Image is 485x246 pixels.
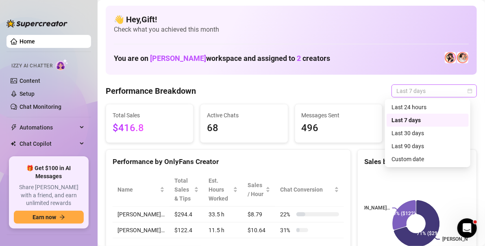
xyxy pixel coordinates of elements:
div: Est. Hours Worked [209,176,231,203]
td: [PERSON_NAME]… [113,207,170,222]
td: $294.4 [170,207,204,222]
div: Last 30 days [391,129,464,138]
span: 🎁 Get $100 in AI Messages [14,164,84,180]
span: Automations [20,121,77,134]
img: Holly [445,52,456,63]
span: Chat Copilot [20,137,77,150]
div: Last 90 days [387,140,469,153]
span: 31 % [280,226,293,235]
span: Sales / Hour [248,181,264,199]
iframe: Intercom live chat [457,218,477,238]
td: $122.4 [170,222,204,238]
a: Content [20,78,40,84]
span: Share [PERSON_NAME] with a friend, and earn unlimited rewards [14,183,84,207]
img: logo-BBDzfeDw.svg [7,19,67,28]
span: arrow-right [59,214,65,220]
span: Chat Conversion [280,185,333,194]
th: Name [113,173,170,207]
img: AI Chatter [56,59,68,71]
a: Setup [20,91,35,97]
div: Last 24 hours [387,101,469,114]
span: Messages Sent [302,111,376,120]
td: [PERSON_NAME]… [113,222,170,238]
span: 496 [302,121,376,136]
span: Total Sales & Tips [174,176,192,203]
text: [PERSON_NAME]… [442,237,483,242]
h4: Performance Breakdown [106,85,196,97]
th: Sales / Hour [243,173,276,207]
span: Check what you achieved this month [114,25,469,34]
span: calendar [468,88,472,93]
div: Custom date [387,153,469,166]
button: Earn nowarrow-right [14,211,84,224]
a: Home [20,38,35,45]
span: 68 [207,121,281,136]
td: $10.64 [243,222,276,238]
td: 11.5 h [204,222,242,238]
span: thunderbolt [11,124,17,131]
div: Custom date [391,155,464,164]
span: Active Chats [207,111,281,120]
span: Total Sales [113,111,187,120]
div: Sales by OnlyFans Creator [364,156,470,167]
text: [PERSON_NAME]… [349,205,390,211]
a: Chat Monitoring [20,104,61,110]
span: Earn now [33,214,56,220]
div: Last 90 days [391,142,464,151]
span: 22 % [280,210,293,219]
h4: 👋 Hey, Gift ! [114,14,469,25]
span: Last 7 days [396,85,472,97]
img: Chat Copilot [11,141,16,147]
img: 𝖍𝖔𝖑𝖑𝖞 [457,52,468,63]
span: Izzy AI Chatter [11,62,52,70]
h1: You are on workspace and assigned to creators [114,54,330,63]
span: [PERSON_NAME] [150,54,206,63]
span: 2 [297,54,301,63]
span: $416.8 [113,121,187,136]
div: Last 30 days [387,127,469,140]
th: Chat Conversion [275,173,344,207]
th: Total Sales & Tips [170,173,204,207]
div: Performance by OnlyFans Creator [113,156,344,167]
div: Last 24 hours [391,103,464,112]
td: 33.5 h [204,207,242,222]
div: Last 7 days [391,116,464,125]
td: $8.79 [243,207,276,222]
div: Last 7 days [387,114,469,127]
span: Name [117,185,158,194]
